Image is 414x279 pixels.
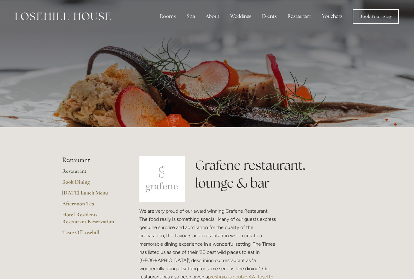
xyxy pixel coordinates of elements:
div: Weddings [225,10,256,22]
a: Afternoon Tea [62,200,120,211]
div: Restaurant [283,10,316,22]
h1: Grafene restaurant, lounge & bar [195,156,352,192]
a: Vouchers [317,10,347,22]
img: grafene.jpg [139,156,185,202]
a: Book Your Stay [353,9,399,24]
a: Taste Of Losehill [62,229,120,240]
a: Book Dining [62,178,120,189]
div: Spa [182,10,200,22]
div: Events [257,10,282,22]
li: Restaurant [62,156,120,164]
a: Restaurant [62,168,120,178]
a: Hotel Residents Restaurant Reservation [62,211,120,229]
a: [DATE] Lunch Menu [62,189,120,200]
div: Rooms [155,10,181,22]
img: Losehill House [15,12,111,20]
div: About [201,10,224,22]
